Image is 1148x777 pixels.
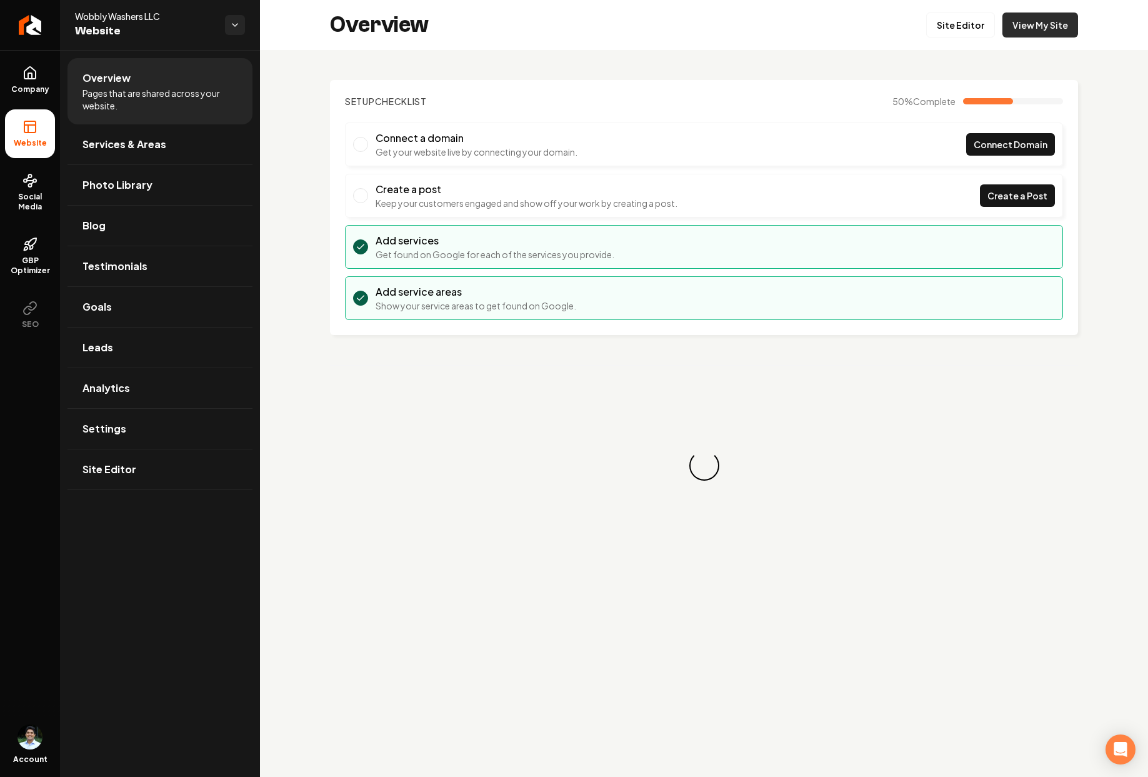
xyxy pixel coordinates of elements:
span: Site Editor [82,462,136,477]
a: View My Site [1002,13,1078,38]
h2: Checklist [345,95,427,108]
div: Open Intercom Messenger [1106,734,1136,764]
div: Loading [686,448,722,484]
span: Account [13,754,47,764]
span: Leads [82,340,113,355]
span: Analytics [82,381,130,396]
p: Show your service areas to get found on Google. [376,299,576,312]
span: Wobbly Washers LLC [75,10,215,23]
a: GBP Optimizer [5,227,55,286]
p: Get found on Google for each of the services you provide. [376,248,614,261]
h3: Add services [376,233,614,248]
span: Overview [82,71,131,86]
a: Goals [67,287,252,327]
span: Create a Post [987,189,1047,203]
a: Connect Domain [966,133,1055,156]
a: Site Editor [926,13,995,38]
a: Photo Library [67,165,252,205]
h3: Create a post [376,182,677,197]
h3: Add service areas [376,284,576,299]
button: Open user button [17,724,42,749]
span: Website [9,138,52,148]
a: Company [5,56,55,104]
span: Testimonials [82,259,147,274]
span: Setup [345,96,375,107]
span: SEO [17,319,44,329]
span: Social Media [5,192,55,212]
span: Pages that are shared across your website. [82,87,237,112]
img: Arwin Rahmatpanah [17,724,42,749]
h2: Overview [330,13,429,38]
span: GBP Optimizer [5,256,55,276]
a: Testimonials [67,246,252,286]
span: 50 % [892,95,956,108]
p: Keep your customers engaged and show off your work by creating a post. [376,197,677,209]
a: Site Editor [67,449,252,489]
span: Settings [82,421,126,436]
span: Connect Domain [974,138,1047,151]
img: Rebolt Logo [19,15,42,35]
p: Get your website live by connecting your domain. [376,146,577,158]
span: Services & Areas [82,137,166,152]
a: Social Media [5,163,55,222]
a: Create a Post [980,184,1055,207]
span: Company [6,84,54,94]
span: Blog [82,218,106,233]
a: Settings [67,409,252,449]
button: SEO [5,291,55,339]
span: Photo Library [82,178,152,193]
span: Website [75,23,215,40]
span: Goals [82,299,112,314]
a: Leads [67,328,252,368]
a: Analytics [67,368,252,408]
a: Blog [67,206,252,246]
a: Services & Areas [67,124,252,164]
h3: Connect a domain [376,131,577,146]
span: Complete [913,96,956,107]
